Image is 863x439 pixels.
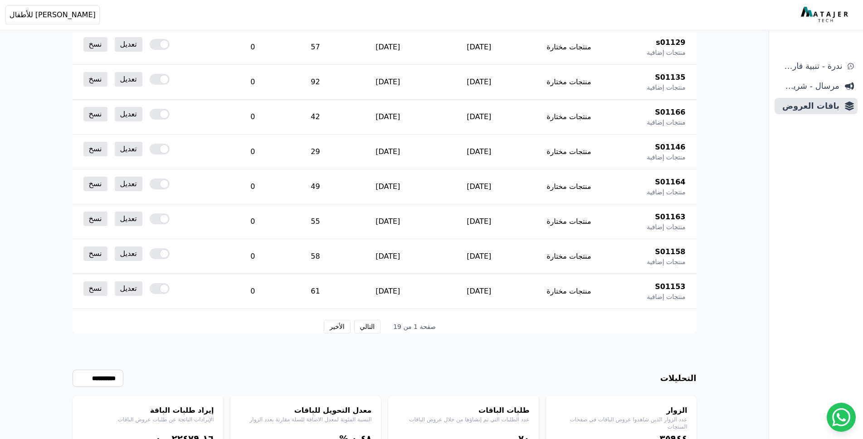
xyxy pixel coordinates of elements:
td: [DATE] [342,30,434,65]
span: منتجات إضافية [647,257,685,266]
td: منتجات مختارة [525,135,614,169]
span: S01164 [655,177,685,188]
button: التالي [354,320,381,333]
a: نسخ [83,177,107,191]
a: نسخ [83,37,107,52]
td: 0 [217,169,288,204]
img: MatajerTech Logo [801,7,850,23]
span: S01146 [655,142,685,153]
td: [DATE] [434,169,525,204]
h3: التحليلات [660,372,697,385]
span: s01129 [656,37,685,48]
span: ندرة - تنبية قارب علي النفاذ [778,60,842,72]
h4: الزوار [555,405,687,416]
h4: إيراد طلبات الباقة [82,405,214,416]
td: 55 [288,204,342,239]
a: نسخ [83,246,107,261]
a: تعديل [115,142,142,156]
td: 0 [217,204,288,239]
span: منتجات إضافية [647,222,685,232]
td: 61 [288,274,342,309]
td: 29 [288,135,342,169]
span: مرسال - شريط دعاية [778,80,839,92]
td: 0 [217,239,288,274]
td: منتجات مختارة [525,30,614,65]
td: [DATE] [342,169,434,204]
td: [DATE] [434,65,525,100]
td: 0 [217,30,288,65]
td: [DATE] [342,100,434,135]
span: [PERSON_NAME] للأطفال [10,10,96,20]
span: منتجات إضافية [647,153,685,162]
td: 58 [288,239,342,274]
td: [DATE] [434,274,525,309]
a: تعديل [115,37,142,52]
p: عدد الزوار الذين شاهدوا عروض الباقات في صفحات المنتجات [555,416,687,430]
span: منتجات إضافية [647,83,685,92]
td: 42 [288,100,342,135]
a: تعديل [115,72,142,87]
span: منتجات إضافية [647,292,685,301]
p: النسبة المئوية لمعدل الاضافة للسلة مقارنة بعدد الزوار [239,416,372,423]
td: منتجات مختارة [525,239,614,274]
td: 92 [288,65,342,100]
td: [DATE] [342,204,434,239]
span: S01163 [655,212,685,222]
span: صفحة 1 من 19 [388,322,441,331]
td: منتجات مختارة [525,204,614,239]
td: 49 [288,169,342,204]
a: نسخ [83,107,107,121]
td: [DATE] [434,204,525,239]
p: الإيرادات الناتجة عن طلبات عروض الباقات [82,416,214,423]
span: منتجات إضافية [647,188,685,197]
td: 0 [217,135,288,169]
td: [DATE] [342,135,434,169]
td: [DATE] [434,100,525,135]
h4: معدل التحويل للباقات [239,405,372,416]
td: [DATE] [342,65,434,100]
span: S01153 [655,281,685,292]
td: [DATE] [342,239,434,274]
a: نسخ [83,72,107,87]
a: نسخ [83,212,107,226]
a: تعديل [115,281,142,296]
button: الأخير [324,320,350,333]
a: تعديل [115,212,142,226]
td: 57 [288,30,342,65]
span: S01166 [655,107,685,118]
td: [DATE] [434,135,525,169]
a: تعديل [115,177,142,191]
td: 0 [217,100,288,135]
td: منتجات مختارة [525,274,614,309]
span: منتجات إضافية [647,118,685,127]
span: منتجات إضافية [647,48,685,57]
td: [DATE] [434,30,525,65]
td: 0 [217,274,288,309]
span: باقات العروض [778,100,839,112]
a: تعديل [115,107,142,121]
h4: طلبات الباقات [397,405,530,416]
td: منتجات مختارة [525,100,614,135]
td: [DATE] [342,274,434,309]
span: S01135 [655,72,685,83]
p: عدد الطلبات التي تم إنشاؤها من خلال عروض الباقات [397,416,530,423]
td: منتجات مختارة [525,65,614,100]
a: تعديل [115,246,142,261]
button: [PERSON_NAME] للأطفال [5,5,100,24]
td: 0 [217,65,288,100]
span: S01158 [655,246,685,257]
td: منتجات مختارة [525,169,614,204]
a: نسخ [83,142,107,156]
a: نسخ [83,281,107,296]
td: [DATE] [434,239,525,274]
